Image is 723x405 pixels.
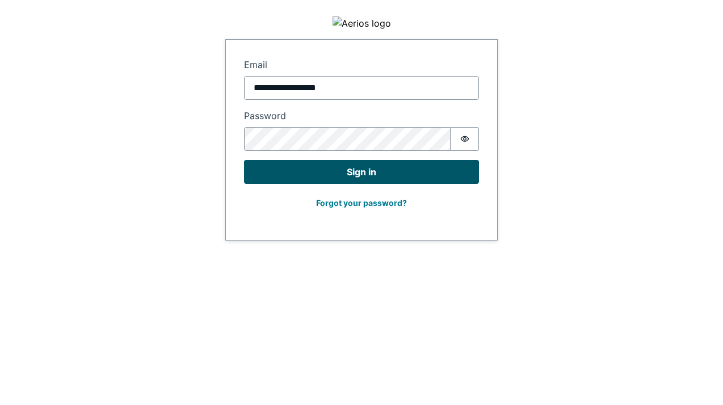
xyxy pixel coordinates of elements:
[333,16,391,30] img: Aerios logo
[309,193,414,213] button: Forgot your password?
[244,58,479,71] label: Email
[244,160,479,184] button: Sign in
[451,127,479,151] button: Show password
[244,109,479,123] label: Password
